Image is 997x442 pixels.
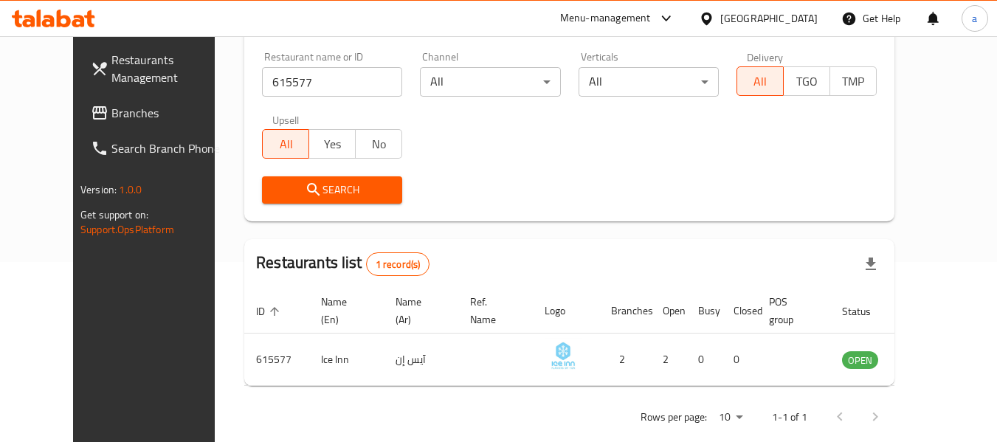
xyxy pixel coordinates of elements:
span: No [362,134,396,155]
span: Name (Ar) [396,293,441,328]
button: Yes [308,129,356,159]
a: Support.OpsPlatform [80,220,174,239]
th: Open [651,289,686,334]
th: Logo [533,289,599,334]
button: TMP [829,66,877,96]
img: Ice Inn [545,338,582,375]
h2: Restaurant search [262,16,877,38]
th: Busy [686,289,722,334]
div: Rows per page: [713,407,748,429]
div: All [420,67,560,97]
input: Search for restaurant name or ID.. [262,67,402,97]
span: OPEN [842,352,878,369]
span: Version: [80,180,117,199]
div: [GEOGRAPHIC_DATA] [720,10,818,27]
button: All [736,66,784,96]
th: Branches [599,289,651,334]
span: 1 record(s) [367,258,429,272]
span: ID [256,303,284,320]
span: TMP [836,71,871,92]
a: Search Branch Phone [79,131,240,166]
td: 0 [722,334,757,386]
button: No [355,129,402,159]
td: Ice Inn [309,334,384,386]
td: 2 [651,334,686,386]
span: Branches [111,104,228,122]
td: آيس إن [384,334,458,386]
p: Rows per page: [641,408,707,427]
h2: Restaurants list [256,252,429,276]
span: a [972,10,977,27]
td: 0 [686,334,722,386]
a: Branches [79,95,240,131]
span: Status [842,303,890,320]
span: All [269,134,303,155]
span: Name (En) [321,293,366,328]
span: Yes [315,134,350,155]
div: Menu-management [560,10,651,27]
td: 615577 [244,334,309,386]
span: 1.0.0 [119,180,142,199]
div: All [579,67,719,97]
span: TGO [790,71,824,92]
a: Restaurants Management [79,42,240,95]
span: Restaurants Management [111,51,228,86]
td: 2 [599,334,651,386]
label: Upsell [272,114,300,125]
table: enhanced table [244,289,959,386]
span: Ref. Name [470,293,515,328]
span: Get support on: [80,205,148,224]
div: Export file [853,246,889,282]
button: All [262,129,309,159]
p: 1-1 of 1 [772,408,807,427]
span: POS group [769,293,813,328]
div: OPEN [842,351,878,369]
button: Search [262,176,402,204]
label: Delivery [747,52,784,62]
span: Search Branch Phone [111,139,228,157]
button: TGO [783,66,830,96]
th: Closed [722,289,757,334]
span: Search [274,181,390,199]
span: All [743,71,778,92]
